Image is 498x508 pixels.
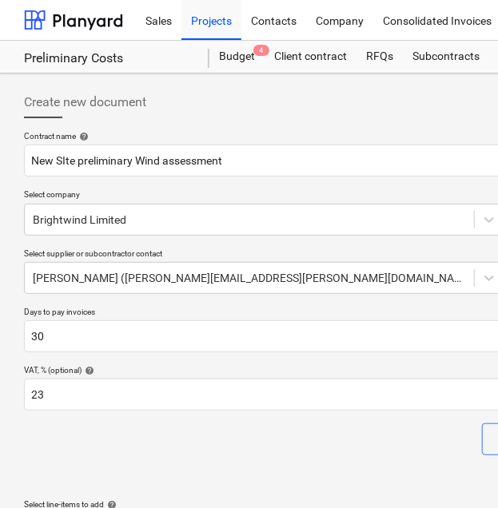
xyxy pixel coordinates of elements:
a: RFQs [357,41,403,73]
span: help [76,132,89,141]
div: Preliminary Costs [24,50,190,67]
a: Subcontracts [403,41,489,73]
span: Create new document [24,93,146,112]
a: Budget4 [209,41,265,73]
iframe: Chat Widget [418,431,498,508]
a: Client contract [265,41,357,73]
span: help [82,366,94,375]
div: Budget [209,41,265,73]
span: 4 [253,45,269,56]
